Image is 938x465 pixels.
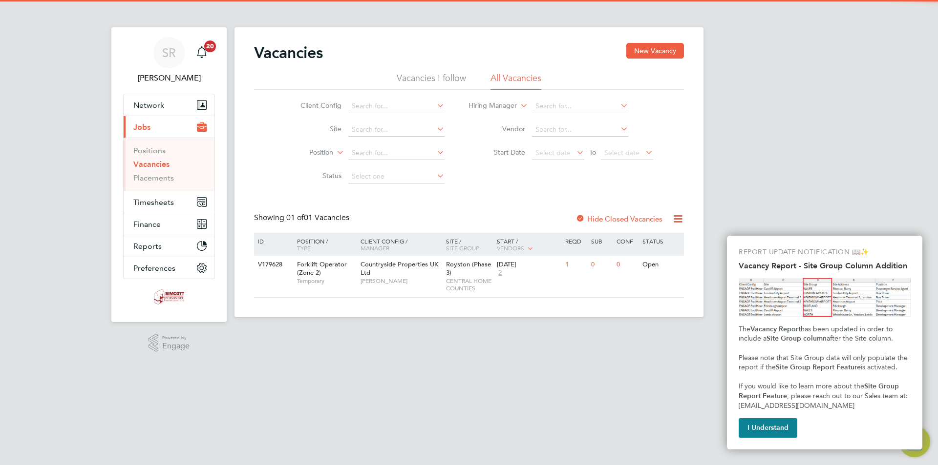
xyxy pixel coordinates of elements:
[469,124,525,133] label: Vendor
[133,263,175,273] span: Preferences
[727,236,922,449] div: Vacancy Report - Site Group Column Addition
[640,233,682,249] div: Status
[133,173,174,182] a: Placements
[739,325,895,343] span: has been updated in order to include a
[133,198,174,207] span: Timesheets
[586,146,599,159] span: To
[348,123,445,137] input: Search for...
[204,40,216,52] span: 20
[285,171,341,180] label: Status
[286,213,349,222] span: 01 Vacancies
[739,418,797,438] button: I Understand
[497,269,503,277] span: 2
[285,124,341,133] label: Site
[397,72,466,90] li: Vacancies I follow
[461,101,517,111] label: Hiring Manager
[297,260,347,277] span: Forklift Operator (Zone 2)
[861,363,897,371] span: is activated.
[348,146,445,160] input: Search for...
[614,233,640,249] div: Conf
[739,354,910,372] span: Please note that Site Group data will only populate the report if the
[285,101,341,110] label: Client Config
[256,233,290,249] div: ID
[494,233,563,257] div: Start /
[290,233,358,256] div: Position /
[589,233,614,249] div: Sub
[739,247,911,257] p: REPORT UPDATE NOTIFICATION 📖✨
[626,43,684,59] button: New Vacancy
[739,325,750,333] span: The
[297,277,356,285] span: Temporary
[739,392,910,410] span: , please reach out to our Sales team at: [EMAIL_ADDRESS][DOMAIN_NAME]
[361,260,438,277] span: Countryside Properties UK Ltd
[563,233,588,249] div: Reqd
[614,256,640,274] div: 0
[133,160,170,169] a: Vacancies
[532,100,628,113] input: Search for...
[739,261,911,270] h2: Vacancy Report - Site Group Column Addition
[446,260,491,277] span: Royston (Phase 3)
[277,148,333,158] label: Position
[563,256,588,274] div: 1
[532,123,628,137] input: Search for...
[133,122,150,132] span: Jobs
[446,277,492,292] span: CENTRAL HOME COUNTIES
[827,334,893,343] span: after the Site column.
[358,233,444,256] div: Client Config /
[604,148,640,157] span: Select date
[535,148,571,157] span: Select date
[254,43,323,62] h2: Vacancies
[361,244,389,252] span: Manager
[739,382,864,390] span: If you would like to learn more about the
[154,289,185,304] img: simcott-logo-retina.png
[497,244,524,252] span: Vendors
[123,37,215,84] a: Go to account details
[348,170,445,183] input: Select one
[776,363,861,371] strong: Site Group Report Feature
[490,72,541,90] li: All Vacancies
[256,256,290,274] div: V179628
[133,146,166,155] a: Positions
[767,334,827,343] strong: Site Group column
[750,325,801,333] strong: Vacancy Report
[640,256,682,274] div: Open
[111,27,227,322] nav: Main navigation
[123,289,215,304] a: Go to home page
[133,242,162,251] span: Reports
[444,233,495,256] div: Site /
[589,256,614,274] div: 0
[133,101,164,110] span: Network
[297,244,311,252] span: Type
[286,213,304,222] span: 01 of
[162,46,176,59] span: SR
[123,72,215,84] span: Scott Ridgers
[348,100,445,113] input: Search for...
[361,277,441,285] span: [PERSON_NAME]
[133,220,161,229] span: Finance
[739,382,901,400] strong: Site Group Report Feature
[162,334,190,342] span: Powered by
[576,214,662,223] label: Hide Closed Vacancies
[162,342,190,350] span: Engage
[739,278,911,317] img: Site Group Column in Vacancy Report
[254,213,351,223] div: Showing
[469,148,525,157] label: Start Date
[446,244,479,252] span: Site Group
[497,261,560,269] div: [DATE]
